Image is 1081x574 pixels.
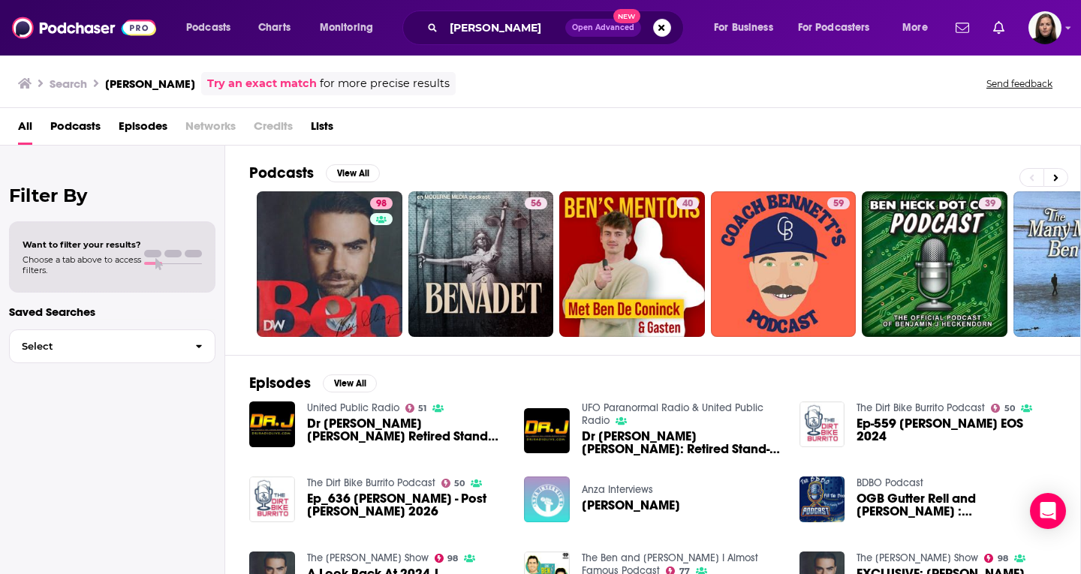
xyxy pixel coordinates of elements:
a: All [18,114,32,145]
span: Ep-559 [PERSON_NAME] EOS 2024 [857,417,1056,443]
a: 98 [370,197,393,209]
a: Charts [248,16,300,40]
span: Choose a tab above to access filters. [23,254,141,275]
a: Show notifications dropdown [950,15,975,41]
a: Dr J Live Allen Greenfeild Retired Stand Up [307,417,507,443]
p: Saved Searches [9,305,215,319]
a: Try an exact match [207,75,317,92]
span: Dr [PERSON_NAME] [PERSON_NAME] Retired Stand Up [307,417,507,443]
a: 59 [711,191,857,337]
a: 40 [559,191,705,337]
a: The Dirt Bike Burrito Podcast [857,401,985,414]
a: EpisodesView All [249,374,377,392]
span: [PERSON_NAME] [582,499,680,512]
input: Search podcasts, credits, & more... [444,16,565,40]
h3: Search [50,77,87,91]
h2: Podcasts [249,164,314,182]
a: 39 [862,191,1007,337]
a: 56 [408,191,554,337]
h3: [PERSON_NAME] [105,77,195,91]
a: 98 [435,554,459,563]
span: 56 [531,197,541,212]
span: 39 [985,197,995,212]
a: Episodes [119,114,167,145]
a: 50 [441,479,465,488]
a: Show notifications dropdown [987,15,1010,41]
a: 98 [257,191,402,337]
a: OGB Gutter Rell and Greenfeild Dee : Jody on the way [857,492,1056,518]
span: 51 [418,405,426,412]
img: User Profile [1028,11,1061,44]
a: 40 [676,197,699,209]
button: Open AdvancedNew [565,19,641,37]
a: The Ben Shapiro Show [307,551,429,564]
span: Dr [PERSON_NAME] [PERSON_NAME]: Retired Stand-Up [582,430,781,455]
button: View All [326,164,380,182]
span: Credits [254,114,293,145]
button: open menu [703,16,792,40]
img: Dr J Live Allen Greenfeild Retired Stand Up [249,401,295,447]
span: Ep_636 [PERSON_NAME] - Post [PERSON_NAME] 2026 [307,492,507,518]
span: Podcasts [186,17,230,38]
button: open menu [892,16,947,40]
button: Send feedback [982,77,1057,90]
span: Want to filter your results? [23,239,141,250]
img: OGB Gutter Rell and Greenfeild Dee : Jody on the way [799,476,845,522]
h2: Filter By [9,185,215,206]
span: 59 [833,197,844,212]
a: 51 [405,404,427,413]
a: Mrs. Greenfeild [582,499,680,512]
button: open menu [176,16,250,40]
button: Show profile menu [1028,11,1061,44]
span: Monitoring [320,17,373,38]
div: Search podcasts, credits, & more... [417,11,698,45]
a: Ep_636 Bradley Greenfeild - Post Finke 2026 [307,492,507,518]
span: Networks [185,114,236,145]
span: 98 [998,555,1008,562]
img: Ep_636 Bradley Greenfeild - Post Finke 2026 [249,476,295,522]
span: 40 [682,197,693,212]
span: 50 [1004,405,1015,412]
a: 39 [979,197,1001,209]
span: for more precise results [320,75,450,92]
img: Dr J Live Allen Greenfeild: Retired Stand-Up [524,408,570,454]
a: 50 [991,404,1015,413]
a: The Ben Shapiro Show [857,551,978,564]
a: Anza Interviews [582,483,653,496]
div: Open Intercom Messenger [1030,493,1066,529]
span: 98 [376,197,387,212]
a: The Dirt Bike Burrito Podcast [307,476,435,489]
button: open menu [788,16,892,40]
span: For Podcasters [798,17,870,38]
span: Open Advanced [572,24,634,32]
button: Select [9,329,215,363]
a: UFO Paranormal Radio & United Public Radio [582,401,763,427]
a: Podcasts [50,114,101,145]
span: More [902,17,928,38]
a: Ep-559 Bradley Greenfeild EOS 2024 [857,417,1056,443]
a: Lists [311,114,333,145]
a: PodcastsView All [249,164,380,182]
span: Charts [258,17,291,38]
a: 56 [525,197,547,209]
img: Mrs. Greenfeild [524,476,570,522]
a: 59 [827,197,850,209]
img: Podchaser - Follow, Share and Rate Podcasts [12,14,156,42]
a: United Public Radio [307,401,399,414]
a: Dr J Live Allen Greenfeild: Retired Stand-Up [582,430,781,455]
span: 50 [454,480,465,487]
a: 98 [984,554,1008,563]
span: Logged in as BevCat3 [1028,11,1061,44]
button: View All [323,374,377,392]
img: Ep-559 Bradley Greenfeild EOS 2024 [799,401,845,447]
